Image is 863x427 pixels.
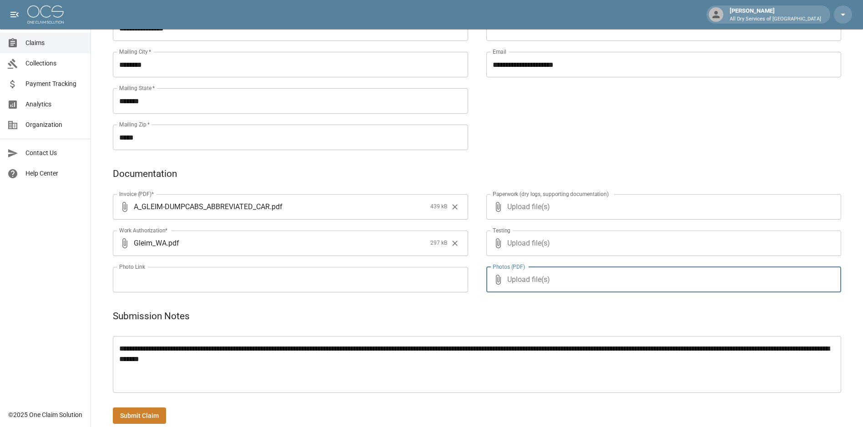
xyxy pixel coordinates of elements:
[5,5,24,24] button: open drawer
[493,48,506,55] label: Email
[726,6,825,23] div: [PERSON_NAME]
[25,148,83,158] span: Contact Us
[119,226,168,234] label: Work Authorization*
[430,202,447,211] span: 439 kB
[25,79,83,89] span: Payment Tracking
[113,407,166,424] button: Submit Claim
[134,201,270,212] span: A_GLEIM-DUMPCABS_ABBREVIATED_CAR
[25,59,83,68] span: Collections
[119,263,145,271] label: Photo Link
[730,15,821,23] p: All Dry Services of [GEOGRAPHIC_DATA]
[119,190,154,198] label: Invoice (PDF)*
[493,226,510,234] label: Testing
[270,201,283,212] span: . pdf
[448,200,462,214] button: Clear
[430,239,447,248] span: 297 kB
[507,231,817,256] span: Upload file(s)
[134,238,167,248] span: Gleim_WA
[167,238,179,248] span: . pdf
[119,121,150,128] label: Mailing Zip
[507,194,817,220] span: Upload file(s)
[27,5,64,24] img: ocs-logo-white-transparent.png
[25,100,83,109] span: Analytics
[25,169,83,178] span: Help Center
[493,263,525,271] label: Photos (PDF)
[25,120,83,130] span: Organization
[507,267,817,292] span: Upload file(s)
[8,410,82,419] div: © 2025 One Claim Solution
[119,84,155,92] label: Mailing State
[493,190,609,198] label: Paperwork (dry logs, supporting documentation)
[119,48,151,55] label: Mailing City
[25,38,83,48] span: Claims
[448,236,462,250] button: Clear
